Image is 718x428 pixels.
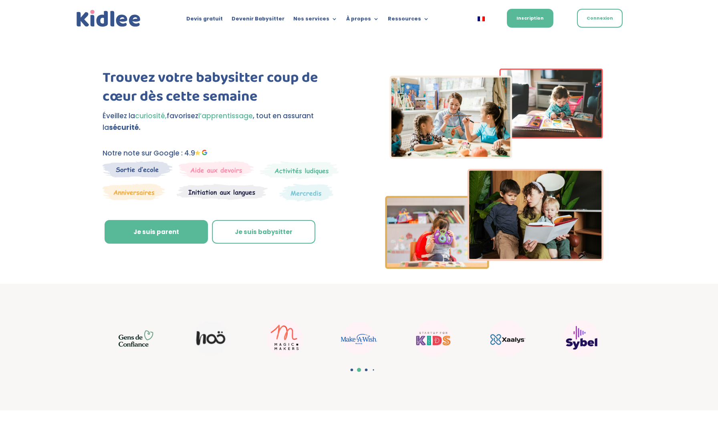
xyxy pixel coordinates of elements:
[198,111,253,121] span: l’apprentissage
[232,16,284,25] a: Devenir Babysitter
[75,8,143,29] a: Kidlee Logo
[119,330,155,347] img: GDC
[103,320,171,356] div: 10 / 22
[251,316,319,360] div: 12 / 22
[373,369,374,370] span: Go to slide 4
[507,9,553,28] a: Inscription
[177,184,268,200] img: Atelier thematique
[563,320,599,356] img: Sybel
[103,161,173,178] img: Sortie decole
[179,161,254,178] img: weekends
[473,316,541,360] div: 15 / 22
[547,316,615,360] div: 16 / 22
[279,184,333,202] img: Thematique
[105,220,208,244] a: Je suis parent
[365,369,368,371] span: Go to slide 3
[388,16,429,25] a: Ressources
[135,111,167,121] span: curiosité,
[212,220,315,244] a: Je suis babysitter
[260,161,339,180] img: Mercredi
[489,320,525,356] img: Xaalys
[325,318,393,358] div: 13 / 22
[193,321,229,356] img: Noo
[577,9,623,28] a: Connexion
[293,16,337,25] a: Nos services
[351,369,353,371] span: Go to slide 1
[103,69,345,110] h1: Trouvez votre babysitter coup de cœur dès cette semaine
[75,8,143,29] img: logo_kidlee_bleu
[415,320,451,356] img: startup for kids
[267,320,303,356] img: Magic makers
[357,368,361,372] span: Go to slide 2
[399,316,467,360] div: 14 / 22
[109,123,141,132] strong: sécurité.
[103,147,345,159] p: Notre note sur Google : 4.9
[478,16,485,21] img: Français
[186,16,223,25] a: Devis gratuit
[177,317,245,360] div: 11 / 22
[103,110,345,133] p: Éveillez la favorisez , tout en assurant la
[346,16,379,25] a: À propos
[103,184,165,200] img: Anniversaire
[341,322,377,354] img: Make a wish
